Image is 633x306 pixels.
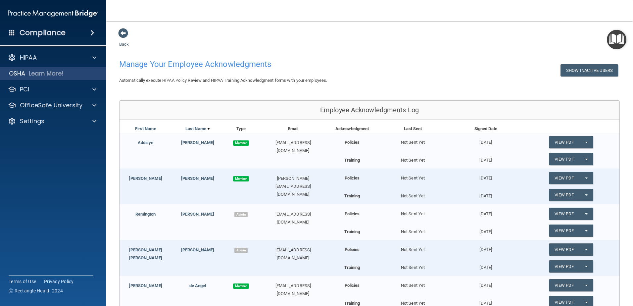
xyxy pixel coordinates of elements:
[376,260,449,272] div: Not Sent Yet
[449,169,522,182] div: [DATE]
[344,265,360,270] b: Training
[181,140,214,145] a: [PERSON_NAME]
[9,278,36,285] a: Terms of Use
[345,176,360,180] b: Policies
[20,54,37,62] p: HIPAA
[258,246,328,262] div: [EMAIL_ADDRESS][DOMAIN_NAME]
[233,140,249,146] span: Member
[129,176,162,181] a: [PERSON_NAME]
[8,117,96,125] a: Settings
[549,153,579,165] a: View PDF
[549,243,579,256] a: View PDF
[376,125,449,133] div: Last Sent
[233,176,249,181] span: Member
[224,125,259,133] div: Type
[29,70,64,77] p: Learn More!
[119,34,129,47] a: Back
[376,133,449,146] div: Not Sent Yet
[9,70,25,77] p: OSHA
[449,240,522,254] div: [DATE]
[449,133,522,146] div: [DATE]
[129,247,162,260] a: [PERSON_NAME] [PERSON_NAME]
[344,301,360,306] b: Training
[20,117,44,125] p: Settings
[376,169,449,182] div: Not Sent Yet
[560,64,618,76] button: Show Inactive Users
[233,283,249,289] span: Member
[345,211,360,216] b: Policies
[344,193,360,198] b: Training
[449,225,522,236] div: [DATE]
[234,212,248,217] span: Admin
[449,204,522,218] div: [DATE]
[344,229,360,234] b: Training
[129,283,162,288] a: [PERSON_NAME]
[20,85,29,93] p: PCI
[119,60,407,69] h4: Manage Your Employee Acknowledgments
[376,276,449,289] div: Not Sent Yet
[119,78,327,83] span: Automatically execute HIPAA Policy Review and HIPAA Training Acknowledgment forms with your emplo...
[549,189,579,201] a: View PDF
[20,28,66,37] h4: Compliance
[8,85,96,93] a: PCI
[181,212,214,217] a: [PERSON_NAME]
[345,140,360,145] b: Policies
[181,247,214,252] a: [PERSON_NAME]
[234,248,248,253] span: Admin
[376,189,449,200] div: Not Sent Yet
[449,276,522,289] div: [DATE]
[376,225,449,236] div: Not Sent Yet
[345,247,360,252] b: Policies
[344,158,360,163] b: Training
[328,125,376,133] div: Acknowledgment
[8,101,96,109] a: OfficeSafe University
[8,7,98,20] img: PMB logo
[135,212,156,217] a: Remington
[549,172,579,184] a: View PDF
[549,136,579,148] a: View PDF
[376,153,449,164] div: Not Sent Yet
[376,204,449,218] div: Not Sent Yet
[258,175,328,198] div: [PERSON_NAME][EMAIL_ADDRESS][DOMAIN_NAME]
[258,125,328,133] div: Email
[345,283,360,288] b: Policies
[9,287,63,294] span: Ⓒ Rectangle Health 2024
[44,278,74,285] a: Privacy Policy
[376,240,449,254] div: Not Sent Yet
[8,54,96,62] a: HIPAA
[449,260,522,272] div: [DATE]
[449,125,522,133] div: Signed Date
[258,139,328,155] div: [EMAIL_ADDRESS][DOMAIN_NAME]
[120,101,619,120] div: Employee Acknowledgments Log
[20,101,82,109] p: OfficeSafe University
[185,125,210,133] a: Last Name
[549,225,579,237] a: View PDF
[449,189,522,200] div: [DATE]
[181,176,214,181] a: [PERSON_NAME]
[258,282,328,298] div: [EMAIL_ADDRESS][DOMAIN_NAME]
[449,153,522,164] div: [DATE]
[258,210,328,226] div: [EMAIL_ADDRESS][DOMAIN_NAME]
[549,208,579,220] a: View PDF
[135,125,156,133] a: First Name
[138,140,154,145] a: Addisyn
[518,259,625,285] iframe: Drift Widget Chat Controller
[607,30,626,49] button: Open Resource Center
[189,283,206,288] a: de Angel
